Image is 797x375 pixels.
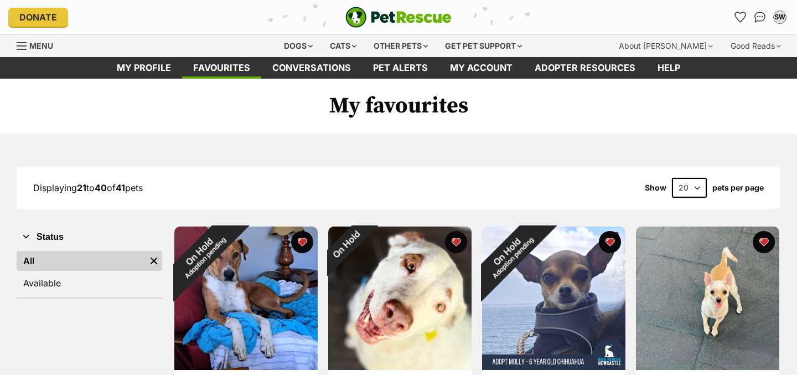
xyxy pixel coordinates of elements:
a: PetRescue [345,7,452,28]
div: Cats [322,35,364,57]
a: Donate [8,8,68,27]
img: chat-41dd97257d64d25036548639549fe6c8038ab92f7586957e7f3b1b290dea8141.svg [754,12,766,23]
div: On Hold [314,213,379,277]
a: My account [439,57,524,79]
a: On HoldAdoption pending [482,361,625,372]
span: Show [645,183,666,192]
div: Status [17,249,162,297]
a: Pet alerts [362,57,439,79]
img: logo-e224e6f780fb5917bec1dbf3a21bbac754714ae5b6737aabdf751b685950b380.svg [345,7,452,28]
div: Get pet support [437,35,530,57]
img: Molly - 6 Year Old Chihuahua [482,227,625,370]
img: Holly Silvanus [636,227,779,370]
button: favourite [599,231,621,253]
img: Harper [174,227,318,370]
a: All [17,251,146,271]
a: Adopter resources [524,57,646,79]
span: Adoption pending [183,236,227,280]
a: Help [646,57,691,79]
div: Dogs [276,35,320,57]
button: favourite [445,231,467,253]
a: Favourites [731,8,749,26]
div: Good Reads [723,35,789,57]
button: My account [771,8,789,26]
strong: 21 [77,182,86,193]
div: Other pets [366,35,436,57]
a: Conversations [751,8,769,26]
a: Favourites [182,57,261,79]
div: On Hold [461,206,558,302]
a: On HoldAdoption pending [174,361,318,372]
a: On Hold [328,361,472,372]
a: conversations [261,57,362,79]
div: About [PERSON_NAME] [611,35,721,57]
a: Remove filter [146,251,162,271]
span: Displaying to of pets [33,182,143,193]
div: On Hold [153,206,250,302]
a: Available [17,273,162,293]
ul: Account quick links [731,8,789,26]
div: SW [774,12,785,23]
strong: 41 [116,182,125,193]
span: Menu [29,41,53,50]
button: favourite [753,231,775,253]
strong: 40 [95,182,107,193]
a: Menu [17,35,61,55]
button: favourite [291,231,313,253]
label: pets per page [712,183,764,192]
span: Adoption pending [491,236,535,280]
a: My profile [106,57,182,79]
button: Status [17,230,162,244]
img: Kida [328,227,472,370]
